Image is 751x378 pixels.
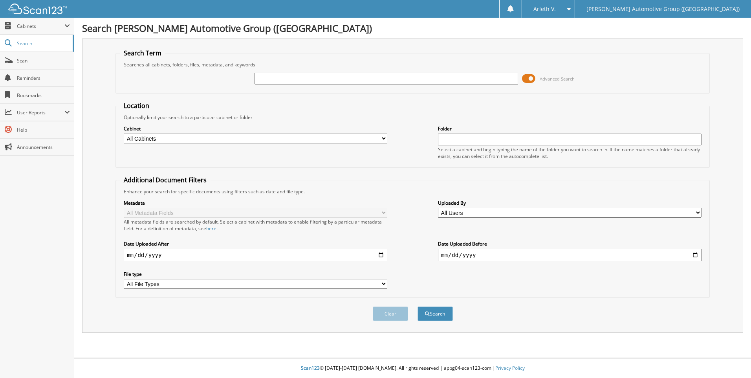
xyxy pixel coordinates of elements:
[438,125,702,132] label: Folder
[74,359,751,378] div: © [DATE]-[DATE] [DOMAIN_NAME]. All rights reserved | appg04-scan123-com |
[418,306,453,321] button: Search
[495,365,525,371] a: Privacy Policy
[540,76,575,82] span: Advanced Search
[124,249,387,261] input: start
[17,57,70,64] span: Scan
[124,271,387,277] label: File type
[438,200,702,206] label: Uploaded By
[438,249,702,261] input: end
[124,240,387,247] label: Date Uploaded After
[17,23,64,29] span: Cabinets
[120,114,705,121] div: Optionally limit your search to a particular cabinet or folder
[124,125,387,132] label: Cabinet
[438,240,702,247] label: Date Uploaded Before
[301,365,320,371] span: Scan123
[533,7,556,11] span: Arleth V.
[8,4,67,14] img: scan123-logo-white.svg
[120,49,165,57] legend: Search Term
[17,40,69,47] span: Search
[120,176,211,184] legend: Additional Document Filters
[438,146,702,160] div: Select a cabinet and begin typing the name of the folder you want to search in. If the name match...
[17,144,70,150] span: Announcements
[120,188,705,195] div: Enhance your search for specific documents using filters such as date and file type.
[17,92,70,99] span: Bookmarks
[82,22,743,35] h1: Search [PERSON_NAME] Automotive Group ([GEOGRAPHIC_DATA])
[206,225,216,232] a: here
[373,306,408,321] button: Clear
[17,109,64,116] span: User Reports
[120,61,705,68] div: Searches all cabinets, folders, files, metadata, and keywords
[124,200,387,206] label: Metadata
[17,127,70,133] span: Help
[124,218,387,232] div: All metadata fields are searched by default. Select a cabinet with metadata to enable filtering b...
[17,75,70,81] span: Reminders
[586,7,740,11] span: [PERSON_NAME] Automotive Group ([GEOGRAPHIC_DATA])
[120,101,153,110] legend: Location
